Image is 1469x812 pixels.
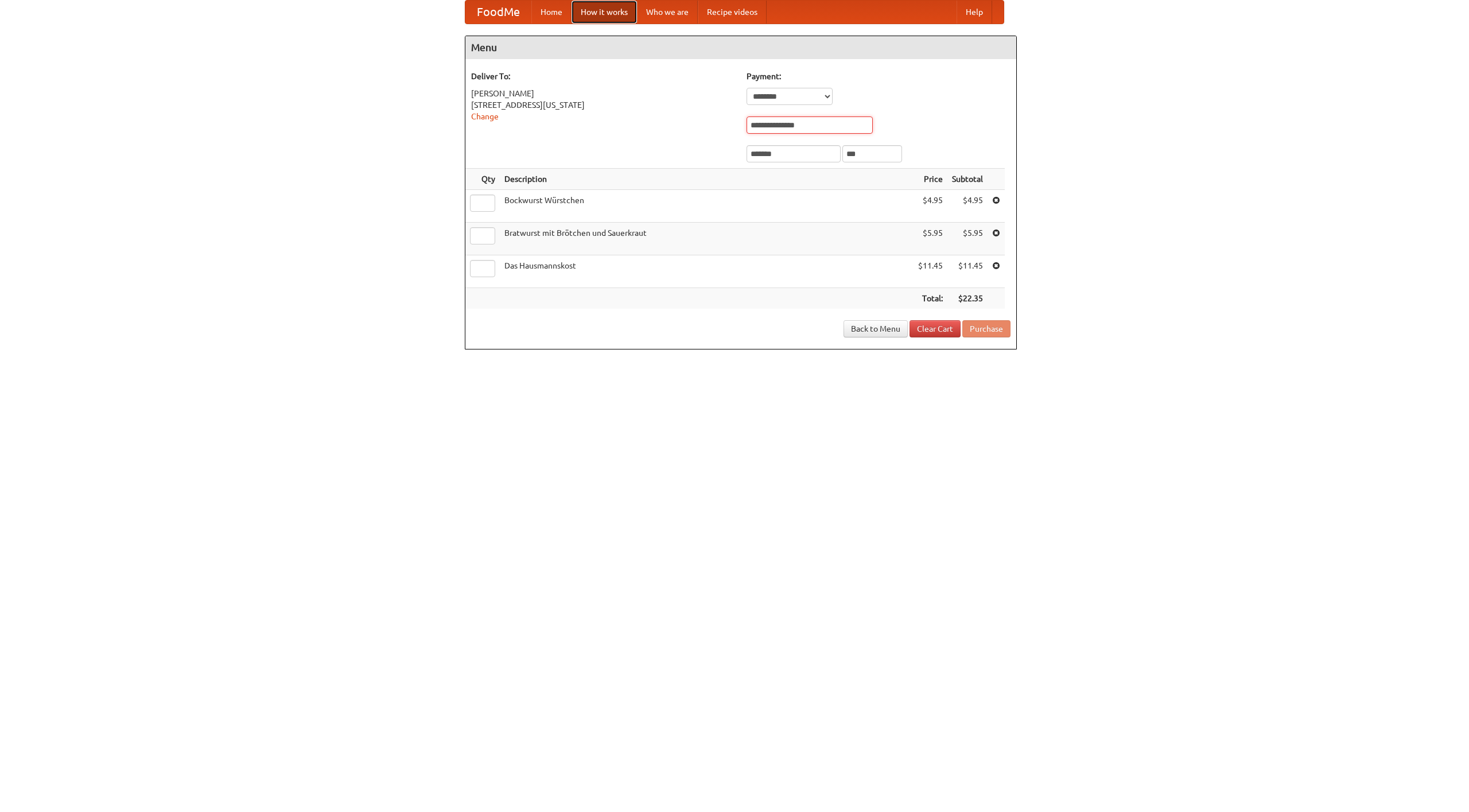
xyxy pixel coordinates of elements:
[471,99,735,111] div: [STREET_ADDRESS][US_STATE]
[914,255,947,288] td: $11.45
[914,169,947,190] th: Price
[531,1,572,24] a: Home
[947,288,988,309] th: $22.35
[914,223,947,255] td: $5.95
[500,255,914,288] td: Das Hausmannskost
[910,320,961,337] a: Clear Cart
[465,36,1016,59] h4: Menu
[947,169,988,190] th: Subtotal
[465,1,531,24] a: FoodMe
[637,1,698,24] a: Who we are
[962,320,1011,337] button: Purchase
[500,190,914,223] td: Bockwurst Würstchen
[914,190,947,223] td: $4.95
[471,88,735,99] div: [PERSON_NAME]
[957,1,992,24] a: Help
[572,1,637,24] a: How it works
[747,71,1011,82] h5: Payment:
[947,255,988,288] td: $11.45
[471,71,735,82] h5: Deliver To:
[698,1,767,24] a: Recipe videos
[947,223,988,255] td: $5.95
[844,320,908,337] a: Back to Menu
[471,112,499,121] a: Change
[465,169,500,190] th: Qty
[500,169,914,190] th: Description
[947,190,988,223] td: $4.95
[914,288,947,309] th: Total:
[500,223,914,255] td: Bratwurst mit Brötchen und Sauerkraut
